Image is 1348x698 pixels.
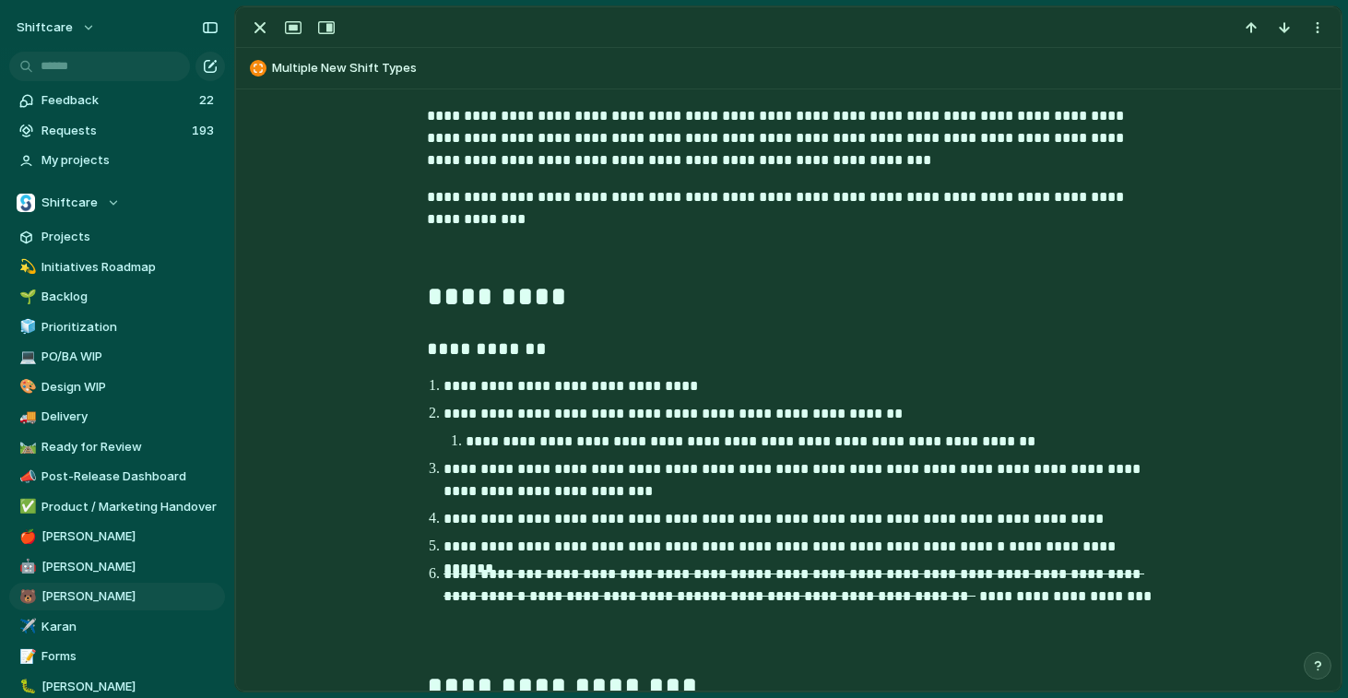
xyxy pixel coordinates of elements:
button: Multiple New Shift Types [244,53,1332,83]
span: [PERSON_NAME] [41,587,219,606]
div: 🌱 [19,287,32,308]
span: My projects [41,151,219,170]
button: 🍎 [17,527,35,546]
span: [PERSON_NAME] [41,527,219,546]
div: 🍎 [19,526,32,548]
a: Requests193 [9,117,225,145]
a: Feedback22 [9,87,225,114]
span: Multiple New Shift Types [272,59,1332,77]
button: 🐻 [17,587,35,606]
span: Forms [41,647,219,666]
a: 💫Initiatives Roadmap [9,254,225,281]
button: 📝 [17,647,35,666]
div: 🤖 [19,556,32,577]
button: 🎨 [17,378,35,396]
button: 🌱 [17,288,35,306]
div: ✅ [19,496,32,517]
span: Ready for Review [41,438,219,456]
span: [PERSON_NAME] [41,558,219,576]
div: 🧊 [19,316,32,337]
a: 🐻[PERSON_NAME] [9,583,225,610]
a: ✅Product / Marketing Handover [9,493,225,521]
span: Feedback [41,91,194,110]
a: 📝Forms [9,643,225,670]
span: Projects [41,228,219,246]
button: shiftcare [8,13,105,42]
a: 🍎[PERSON_NAME] [9,523,225,550]
div: 🚚 [19,407,32,428]
span: PO/BA WIP [41,348,219,366]
div: ✈️ [19,616,32,637]
a: 🚚Delivery [9,403,225,431]
span: Delivery [41,408,219,426]
button: 🚚 [17,408,35,426]
button: 📣 [17,467,35,486]
a: 🎨Design WIP [9,373,225,401]
span: Design WIP [41,378,219,396]
div: 💻 [19,347,32,368]
a: Projects [9,223,225,251]
span: shiftcare [17,18,73,37]
button: ✈️ [17,618,35,636]
div: 📣 [19,467,32,488]
span: Product / Marketing Handover [41,498,219,516]
div: 🐻 [19,586,32,608]
span: Karan [41,618,219,636]
span: Initiatives Roadmap [41,258,219,277]
span: Backlog [41,288,219,306]
div: 🛤️ [19,436,32,457]
button: 🤖 [17,558,35,576]
a: 🌱Backlog [9,283,225,311]
div: 🐛 [19,676,32,697]
button: 🐛 [17,678,35,696]
a: 🧊Prioritization [9,314,225,341]
a: ✈️Karan [9,613,225,641]
div: 💫 [19,256,32,278]
div: 📝 [19,646,32,668]
span: Post-Release Dashboard [41,467,219,486]
a: 🛤️Ready for Review [9,433,225,461]
span: 193 [192,122,218,140]
button: 💻 [17,348,35,366]
a: 🤖[PERSON_NAME] [9,553,225,581]
span: 22 [199,91,218,110]
button: 🛤️ [17,438,35,456]
div: 🎨 [19,376,32,397]
a: 📣Post-Release Dashboard [9,463,225,491]
span: Requests [41,122,186,140]
button: 💫 [17,258,35,277]
span: [PERSON_NAME] [41,678,219,696]
a: My projects [9,147,225,174]
span: Shiftcare [41,194,98,212]
span: Prioritization [41,318,219,337]
button: Shiftcare [9,189,225,217]
a: 💻PO/BA WIP [9,343,225,371]
button: 🧊 [17,318,35,337]
button: ✅ [17,498,35,516]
